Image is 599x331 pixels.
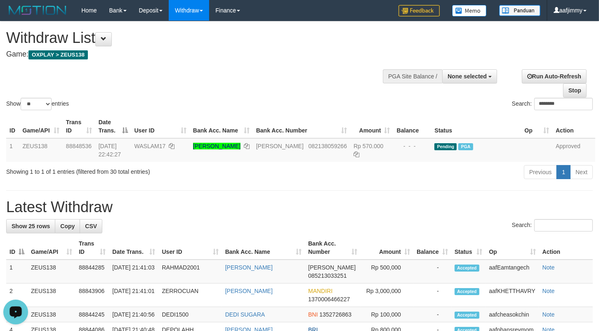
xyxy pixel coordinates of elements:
[383,69,442,83] div: PGA Site Balance /
[109,236,158,260] th: Date Trans.: activate to sort column ascending
[60,223,75,229] span: Copy
[534,98,593,110] input: Search:
[413,307,451,322] td: -
[222,236,305,260] th: Bank Acc. Name: activate to sort column ascending
[28,236,75,260] th: Game/API: activate to sort column ascending
[512,98,593,110] label: Search:
[308,264,356,271] span: [PERSON_NAME]
[413,236,451,260] th: Balance: activate to sort column ascending
[63,115,95,138] th: Trans ID: activate to sort column ascending
[542,288,555,294] a: Note
[85,223,97,229] span: CSV
[75,236,109,260] th: Trans ID: activate to sort column ascending
[308,311,318,318] span: BNI
[524,165,557,179] a: Previous
[6,115,19,138] th: ID
[99,143,121,158] span: [DATE] 22:42:27
[109,284,158,307] td: [DATE] 21:41:01
[431,115,521,138] th: Status
[6,4,69,17] img: MOTION_logo.png
[6,260,28,284] td: 1
[557,165,571,179] a: 1
[455,312,479,319] span: Accepted
[542,264,555,271] a: Note
[361,284,413,307] td: Rp 3,000,000
[109,307,158,322] td: [DATE] 21:40:56
[522,69,587,83] a: Run Auto-Refresh
[552,115,595,138] th: Action
[6,30,391,46] h1: Withdraw List
[361,236,413,260] th: Amount: activate to sort column ascending
[256,143,304,149] span: [PERSON_NAME]
[361,260,413,284] td: Rp 500,000
[397,142,428,150] div: - - -
[55,219,80,233] a: Copy
[542,311,555,318] a: Note
[6,284,28,307] td: 2
[486,307,539,322] td: aafcheasokchin
[6,236,28,260] th: ID: activate to sort column descending
[455,288,479,295] span: Accepted
[499,5,540,16] img: panduan.png
[6,138,19,162] td: 1
[413,284,451,307] td: -
[539,236,593,260] th: Action
[75,284,109,307] td: 88843906
[448,73,487,80] span: None selected
[75,307,109,322] td: 88844245
[28,284,75,307] td: ZEUS138
[486,284,539,307] td: aafKHETTHAVRY
[563,83,587,97] a: Stop
[308,272,347,279] span: Copy 085213033251 to clipboard
[190,115,253,138] th: Bank Acc. Name: activate to sort column ascending
[486,236,539,260] th: Op: activate to sort column ascending
[309,143,347,149] span: Copy 082138059266 to clipboard
[399,5,440,17] img: Feedback.jpg
[12,223,50,229] span: Show 25 rows
[451,236,486,260] th: Status: activate to sort column ascending
[6,50,391,59] h4: Game:
[95,115,131,138] th: Date Trans.: activate to sort column descending
[512,219,593,232] label: Search:
[452,5,487,17] img: Button%20Memo.svg
[159,236,222,260] th: User ID: activate to sort column ascending
[75,260,109,284] td: 88844285
[486,260,539,284] td: aafEamtangech
[19,138,62,162] td: ZEUS138
[434,143,457,150] span: Pending
[66,143,92,149] span: 88848536
[534,219,593,232] input: Search:
[80,219,102,233] a: CSV
[28,260,75,284] td: ZEUS138
[21,98,52,110] select: Showentries
[6,98,69,110] label: Show entries
[225,311,265,318] a: DEDI SUGARA
[305,236,361,260] th: Bank Acc. Number: activate to sort column ascending
[6,164,243,176] div: Showing 1 to 1 of 1 entries (filtered from 30 total entries)
[159,307,222,322] td: DEDI1500
[521,115,553,138] th: Op: activate to sort column ascending
[131,115,190,138] th: User ID: activate to sort column ascending
[225,264,273,271] a: [PERSON_NAME]
[350,115,393,138] th: Amount: activate to sort column ascending
[354,143,383,149] span: Rp 570.000
[442,69,497,83] button: None selected
[361,307,413,322] td: Rp 100,000
[3,3,28,28] button: Open LiveChat chat widget
[394,115,432,138] th: Balance
[225,288,273,294] a: [PERSON_NAME]
[6,219,55,233] a: Show 25 rows
[413,260,451,284] td: -
[455,265,479,272] span: Accepted
[193,143,241,149] a: [PERSON_NAME]
[28,307,75,322] td: ZEUS138
[570,165,593,179] a: Next
[19,115,62,138] th: Game/API: activate to sort column ascending
[6,199,593,215] h1: Latest Withdraw
[308,288,333,294] span: MANDIRI
[28,50,88,59] span: OXPLAY > ZEUS138
[134,143,166,149] span: WASLAM17
[319,311,351,318] span: Copy 1352726863 to clipboard
[159,284,222,307] td: ZERROCUAN
[109,260,158,284] td: [DATE] 21:41:03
